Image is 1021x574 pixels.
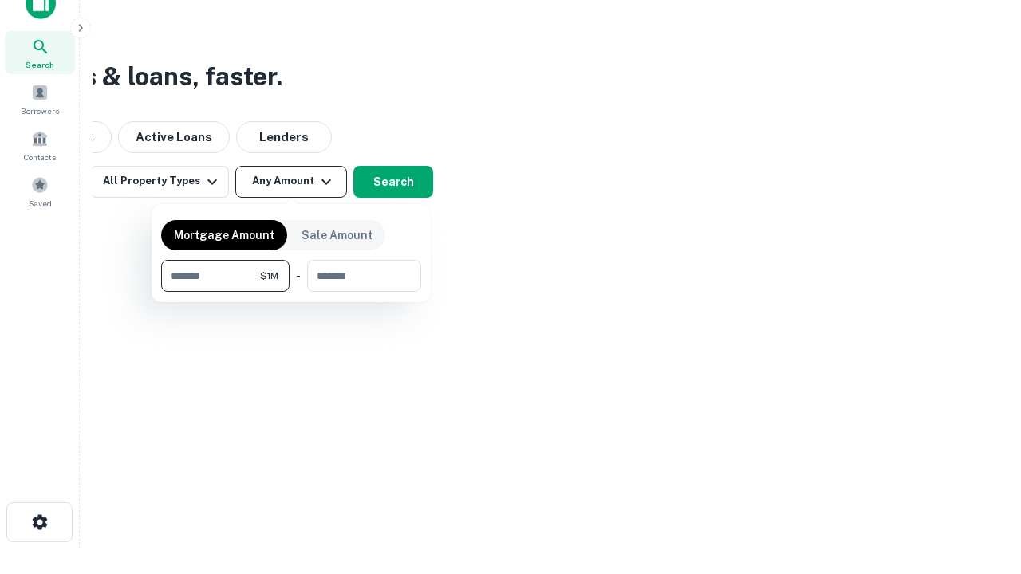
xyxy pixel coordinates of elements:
[260,269,278,283] span: $1M
[941,446,1021,523] iframe: Chat Widget
[296,260,301,292] div: -
[174,226,274,244] p: Mortgage Amount
[302,226,373,244] p: Sale Amount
